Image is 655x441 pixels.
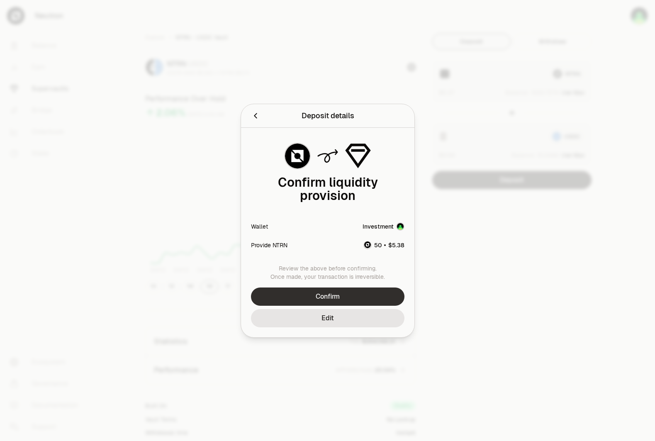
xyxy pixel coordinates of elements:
img: NTRN Logo [285,144,310,168]
img: Account Image [397,223,404,230]
div: Wallet [251,222,268,231]
div: Deposit details [301,110,354,122]
button: Confirm [251,288,404,306]
div: Provide NTRN [251,241,287,249]
img: NTRN Logo [364,241,371,248]
button: InvestmentAccount Image [363,222,404,231]
div: Review the above before confirming. Once made, your transaction is irreversible. [251,264,404,281]
div: Confirm liquidity provision [251,176,404,202]
button: Edit [251,309,404,327]
button: Back [251,110,260,122]
div: Investment [363,222,394,231]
